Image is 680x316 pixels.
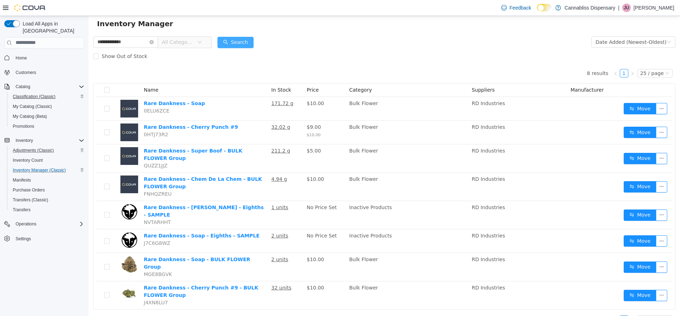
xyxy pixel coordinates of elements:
li: 8 results [498,299,520,308]
button: Settings [1,233,87,243]
u: 171.72 g [183,85,205,90]
span: J7C6G8WZ [55,224,82,230]
i: icon: left [525,56,529,60]
a: Transfers [10,206,33,214]
a: Inventory Count [10,156,46,165]
span: RD Industries [383,269,416,275]
button: icon: ellipsis [567,111,579,122]
button: icon: ellipsis [567,274,579,285]
a: Settings [13,235,34,243]
u: 211.2 g [183,132,202,138]
span: 0HTJ73R2 [55,116,80,121]
span: $10.00 [218,117,232,121]
button: icon: searchSearch [129,21,165,32]
button: My Catalog (Classic) [7,102,87,111]
span: Promotions [13,123,34,129]
td: Bulk Flower [258,237,380,265]
span: Show Out of Stock [10,38,62,43]
li: 8 results [498,53,520,62]
button: icon: swapMove [535,274,568,285]
button: Manifests [7,175,87,185]
button: Catalog [1,82,87,92]
div: 25 / page [552,53,575,61]
td: Inactive Products [258,185,380,213]
span: Operations [13,220,84,228]
span: My Catalog (Classic) [13,104,52,109]
span: Inventory Manager (Classic) [13,167,66,173]
p: | [618,4,619,12]
img: Rare Dankness - Chem De La Chem - BULK FLOWER Group placeholder [32,160,50,177]
a: Transfers (Classic) [10,196,51,204]
a: 1 [532,53,539,61]
span: Customers [13,68,84,77]
i: icon: close-circle [61,24,65,28]
div: Jesse Ulibarri [622,4,631,12]
span: Category [261,71,283,77]
span: Transfers (Classic) [13,197,48,203]
span: Transfers [10,206,84,214]
button: Classification (Classic) [7,92,87,102]
span: In Stock [183,71,203,77]
a: Classification (Classic) [10,92,58,101]
span: Manifests [10,176,84,184]
button: Customers [1,67,87,77]
img: Rare Dankness - Soap - BULK FLOWER Group hero shot [32,240,50,258]
span: Adjustments (Classic) [10,146,84,155]
button: Home [1,53,87,63]
img: Rare Dankness - Super Boof - BULK FLOWER Group placeholder [32,131,50,149]
span: FNHQZREU [55,175,83,181]
span: Inventory Count [10,156,84,165]
button: Operations [1,219,87,229]
p: [PERSON_NAME] [634,4,674,12]
span: Promotions [10,122,84,131]
button: Inventory [1,136,87,145]
button: Catalog [13,82,33,91]
span: Inventory [13,136,84,145]
a: My Catalog (Classic) [10,102,55,111]
div: 25 / page [552,300,575,308]
td: Bulk Flower [258,81,380,105]
input: Dark Mode [537,4,552,11]
span: QUZZ1JJZ [55,147,79,153]
span: $10.00 [218,85,236,90]
button: icon: swapMove [535,87,568,98]
span: Manufacturer [482,71,515,77]
a: Rare Dankness - Chem De La Chem - BULK FLOWER Group [55,160,174,173]
a: Rare Dankness - Soap - BULK FLOWER Group [55,241,162,254]
span: Purchase Orders [13,187,45,193]
u: 32 units [183,269,203,275]
span: Inventory [16,138,33,143]
span: Inventory Manager [8,2,89,13]
a: Rare Dankness - Cherry Punch #9 [55,108,149,114]
button: icon: ellipsis [567,194,579,205]
u: 4.94 g [183,160,199,166]
a: Rare Dankness - Super Boof - BULK FLOWER Group [55,132,154,145]
span: Home [16,55,27,61]
span: Price [218,71,230,77]
td: Bulk Flower [258,265,380,293]
button: icon: swapMove [535,219,568,231]
li: Previous Page [523,53,531,62]
span: Suppliers [383,71,406,77]
span: No Price Set [218,217,248,223]
span: Transfers (Classic) [10,196,84,204]
span: My Catalog (Classic) [10,102,84,111]
button: Inventory Manager (Classic) [7,165,87,175]
img: Rare Dankness - Cherry Punch #9 placeholder [32,108,50,125]
button: icon: ellipsis [567,246,579,257]
img: Rare Dankness - Soap placeholder [32,84,50,102]
span: Manifests [13,177,31,183]
span: $5.00 [218,132,232,138]
button: icon: swapMove [535,246,568,257]
span: RD Industries [383,160,416,166]
a: Rare Dankness - Cherry Punch #9 - BULK FLOWER Group [55,269,170,282]
button: Transfers [7,205,87,215]
span: RD Industries [383,189,416,194]
li: 1 [531,53,540,62]
button: icon: swapMove [535,111,568,122]
span: JU [624,4,629,12]
button: icon: swapMove [535,137,568,148]
td: Bulk Flower [258,105,380,128]
button: icon: swapMove [535,165,568,177]
span: Customers [16,70,36,75]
